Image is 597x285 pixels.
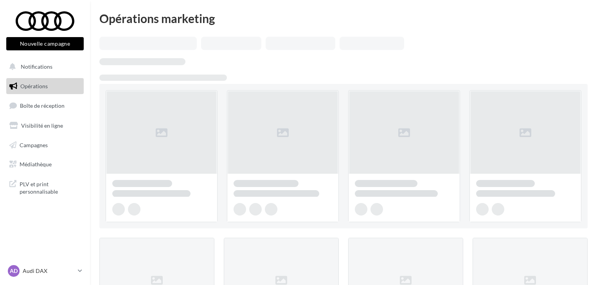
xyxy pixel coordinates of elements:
span: Opérations [20,83,48,89]
a: Médiathèque [5,156,85,173]
a: Opérations [5,78,85,94]
span: Médiathèque [20,161,52,167]
a: Boîte de réception [5,97,85,114]
span: PLV et print personnalisable [20,179,81,196]
span: AD [10,267,18,275]
p: Audi DAX [23,267,75,275]
button: Notifications [5,59,82,75]
a: AD Audi DAX [6,264,84,278]
button: Nouvelle campagne [6,37,84,50]
a: Visibilité en ligne [5,118,85,134]
a: Campagnes [5,137,85,153]
span: Boîte de réception [20,102,65,109]
span: Notifications [21,63,52,70]
a: PLV et print personnalisable [5,176,85,199]
div: Opérations marketing [99,12,588,24]
span: Campagnes [20,141,48,148]
span: Visibilité en ligne [21,122,63,129]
